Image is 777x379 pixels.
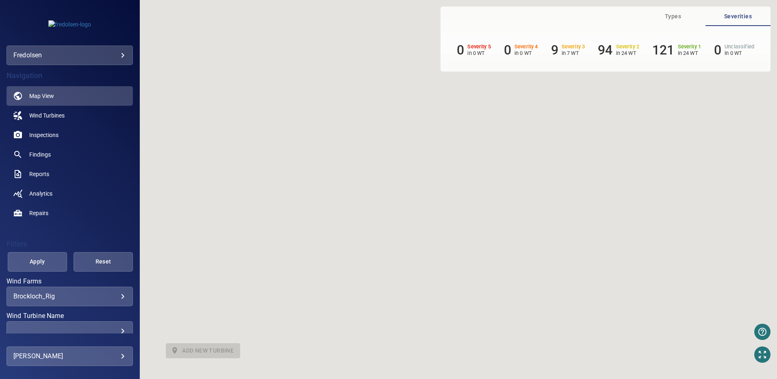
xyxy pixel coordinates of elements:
span: Map View [29,92,54,100]
span: Types [645,11,701,22]
h6: Unclassified [725,44,754,50]
a: inspections noActive [7,125,133,145]
h6: Severity 1 [678,44,701,50]
li: Severity 2 [598,42,639,58]
p: in 0 WT [514,50,538,56]
li: Severity Unclassified [714,42,754,58]
h6: Severity 4 [514,44,538,50]
div: [PERSON_NAME] [13,350,126,363]
div: Wind Farms [7,287,133,306]
span: Apply [18,257,57,267]
h6: 9 [551,42,558,58]
div: fredolsen [13,49,126,62]
h4: Filters [7,240,133,248]
h6: 121 [652,42,674,58]
p: in 0 WT [467,50,491,56]
button: Apply [8,252,67,272]
h6: 94 [598,42,612,58]
h4: Navigation [7,72,133,80]
h6: 0 [504,42,511,58]
h6: Severity 5 [467,44,491,50]
p: in 0 WT [725,50,754,56]
h6: Severity 3 [562,44,585,50]
span: Reports [29,170,49,178]
div: fredolsen [7,46,133,65]
span: Reset [84,257,123,267]
label: Wind Turbine Name [7,313,133,319]
a: findings noActive [7,145,133,164]
li: Severity 1 [652,42,701,58]
span: Findings [29,150,51,159]
a: windturbines noActive [7,106,133,125]
a: map active [7,86,133,106]
p: in 24 WT [678,50,701,56]
a: analytics noActive [7,184,133,203]
h6: 0 [457,42,464,58]
div: Wind Turbine Name [7,321,133,341]
li: Severity 5 [457,42,491,58]
li: Severity 3 [551,42,585,58]
span: Wind Turbines [29,111,65,120]
a: repairs noActive [7,203,133,223]
a: reports noActive [7,164,133,184]
span: Severities [710,11,766,22]
span: Analytics [29,189,52,198]
p: in 24 WT [616,50,640,56]
button: Reset [74,252,133,272]
div: Brockloch_Rig [13,292,126,300]
h6: 0 [714,42,721,58]
li: Severity 4 [504,42,538,58]
span: Repairs [29,209,48,217]
p: in 7 WT [562,50,585,56]
img: fredolsen-logo [48,20,91,28]
h6: Severity 2 [616,44,640,50]
label: Wind Farms [7,278,133,285]
span: Inspections [29,131,59,139]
